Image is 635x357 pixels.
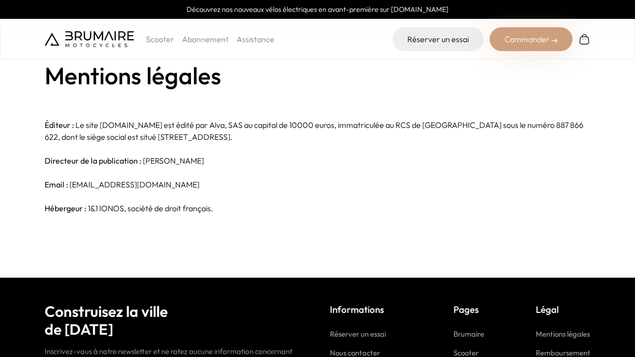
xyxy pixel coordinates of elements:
p: Légal [536,302,590,316]
div: Commander [490,27,572,51]
p: Pages [453,302,491,316]
img: right-arrow-2.png [552,38,558,44]
iframe: Gorgias live chat messenger [585,310,625,347]
p: Informations [330,302,408,316]
a: Réserver un essai [392,27,484,51]
p: [EMAIL_ADDRESS][DOMAIN_NAME] [45,178,590,190]
img: Brumaire Motocycles [45,31,134,47]
strong: Email : [45,179,68,189]
a: Réserver un essai [330,329,386,339]
strong: Éditeur : [45,120,74,130]
h1: Mentions légales [45,63,590,87]
strong: Directeur de la publication : [45,156,141,166]
a: Mentions légales [536,329,590,339]
strong: Hébergeur : [45,203,86,213]
p: [PERSON_NAME] [45,155,590,167]
img: Panier [578,33,590,45]
h2: Construisez la ville de [DATE] [45,302,305,338]
p: Le site [DOMAIN_NAME] est édité par Alva, SAS au capital de 10000 euros, immatriculée au RCS d... [45,119,590,143]
a: Abonnement [182,34,229,44]
p: Scooter [146,33,174,45]
p: 1&1 IONOS, société de droit français. [45,202,590,214]
a: Brumaire [453,329,484,339]
a: Assistance [237,34,274,44]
